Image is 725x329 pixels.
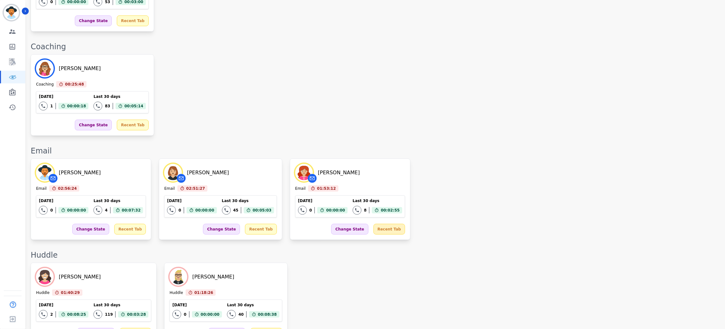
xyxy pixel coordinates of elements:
[318,169,360,176] div: [PERSON_NAME]
[36,290,50,296] div: Huddle
[31,250,719,260] div: Huddle
[233,208,239,213] div: 45
[295,186,306,192] div: Email
[170,268,187,286] img: Avatar
[75,120,112,130] div: Change State
[93,302,148,308] div: Last 30 days
[238,312,244,317] div: 40
[164,186,175,192] div: Email
[192,273,234,281] div: [PERSON_NAME]
[31,42,719,52] div: Coaching
[59,65,101,72] div: [PERSON_NAME]
[36,164,54,182] img: Avatar
[59,273,101,281] div: [PERSON_NAME]
[170,290,183,296] div: Huddle
[201,311,220,318] span: 00:00:00
[127,311,146,318] span: 00:03:28
[105,208,107,213] div: 4
[61,290,80,296] span: 01:40:29
[227,302,279,308] div: Last 30 days
[258,311,277,318] span: 00:08:38
[4,5,19,20] img: Bordered avatar
[167,198,217,203] div: [DATE]
[381,207,400,213] span: 00:02:55
[186,185,205,192] span: 02:51:27
[75,15,112,26] div: Change State
[36,268,54,286] img: Avatar
[317,185,336,192] span: 01:53:12
[124,103,143,109] span: 00:05:14
[67,207,86,213] span: 00:00:00
[178,208,181,213] div: 0
[326,207,345,213] span: 00:00:00
[36,186,46,192] div: Email
[203,224,240,235] div: Change State
[122,207,141,213] span: 00:07:32
[50,104,53,109] div: 1
[72,224,109,235] div: Change State
[65,81,84,87] span: 00:25:48
[117,15,148,26] div: Recent Tab
[195,290,213,296] span: 01:18:26
[114,224,146,235] div: Recent Tab
[364,208,367,213] div: 8
[253,207,272,213] span: 00:05:03
[245,224,277,235] div: Recent Tab
[67,311,86,318] span: 00:08:25
[172,302,222,308] div: [DATE]
[31,146,719,156] div: Email
[105,312,113,317] div: 119
[117,120,148,130] div: Recent Tab
[374,224,405,235] div: Recent Tab
[58,185,77,192] span: 02:56:24
[93,198,143,203] div: Last 30 days
[39,302,88,308] div: [DATE]
[298,198,348,203] div: [DATE]
[36,82,54,87] div: Coaching
[187,169,229,176] div: [PERSON_NAME]
[295,164,313,182] img: Avatar
[36,60,54,77] img: Avatar
[50,312,53,317] div: 2
[67,103,86,109] span: 00:00:18
[59,169,101,176] div: [PERSON_NAME]
[39,198,88,203] div: [DATE]
[331,224,368,235] div: Change State
[309,208,312,213] div: 0
[222,198,274,203] div: Last 30 days
[93,94,146,99] div: Last 30 days
[39,94,88,99] div: [DATE]
[184,312,186,317] div: 0
[105,104,110,109] div: 83
[164,164,182,182] img: Avatar
[195,207,214,213] span: 00:00:00
[353,198,402,203] div: Last 30 days
[50,208,53,213] div: 0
